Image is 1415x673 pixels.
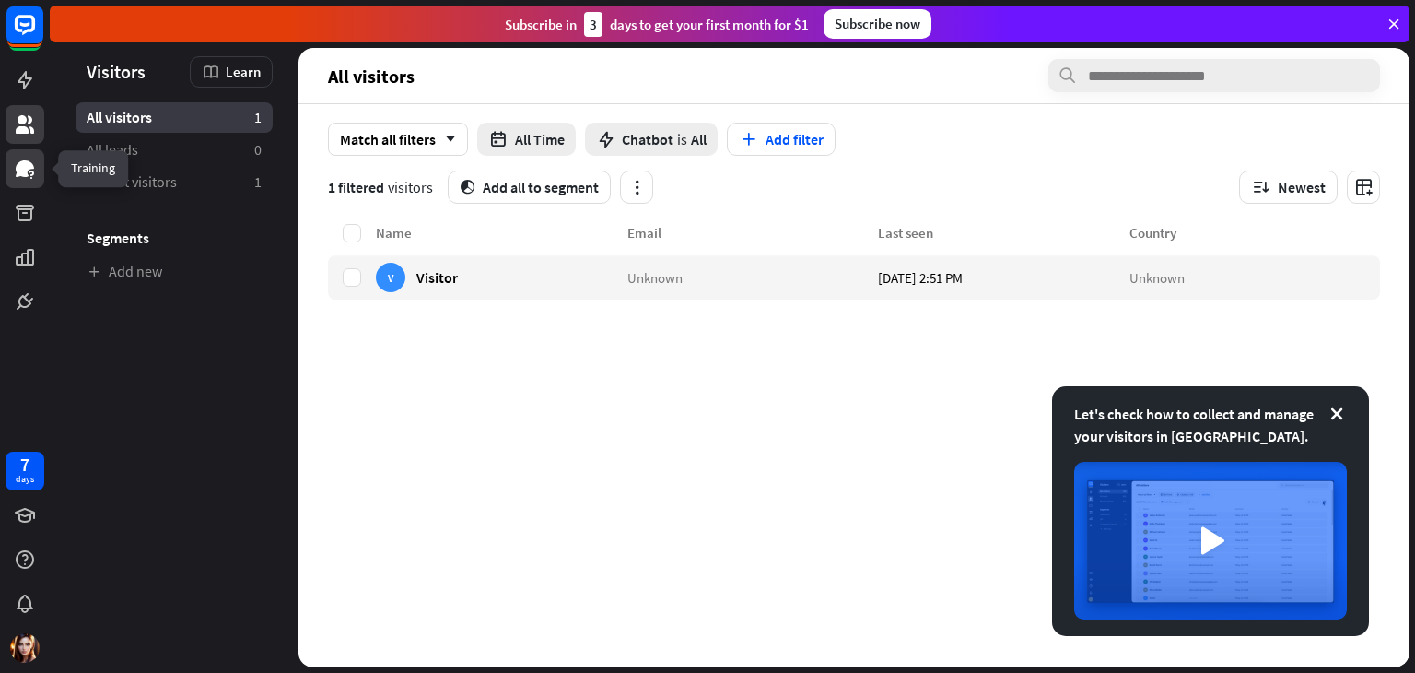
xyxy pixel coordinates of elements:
[328,178,384,196] span: 1 filtered
[584,12,602,37] div: 3
[1074,462,1347,620] img: image
[416,268,458,286] span: Visitor
[76,229,273,247] h3: Segments
[691,130,707,148] span: All
[87,61,146,82] span: Visitors
[622,130,673,148] span: Chatbot
[376,224,627,242] div: Name
[824,9,931,39] div: Subscribe now
[505,12,809,37] div: Subscribe in days to get your first month for $1
[6,452,44,490] a: 7 days
[87,172,177,192] span: Recent visitors
[436,134,456,145] i: arrow_down
[627,268,683,286] span: Unknown
[254,172,262,192] aside: 1
[727,123,836,156] button: Add filter
[76,167,273,197] a: Recent visitors 1
[254,108,262,127] aside: 1
[1074,403,1347,447] div: Let's check how to collect and manage your visitors in [GEOGRAPHIC_DATA].
[376,263,405,292] div: V
[87,108,152,127] span: All visitors
[87,140,138,159] span: All leads
[448,171,611,204] button: segmentAdd all to segment
[878,268,963,286] span: [DATE] 2:51 PM
[16,473,34,486] div: days
[15,7,70,63] button: Open LiveChat chat widget
[878,224,1129,242] div: Last seen
[477,123,576,156] button: All Time
[76,256,273,287] a: Add new
[328,123,468,156] div: Match all filters
[226,63,261,80] span: Learn
[1129,268,1185,286] span: Unknown
[460,180,475,195] i: segment
[388,178,433,196] span: visitors
[328,65,415,87] span: All visitors
[1129,224,1381,242] div: Country
[76,135,273,165] a: All leads 0
[254,140,262,159] aside: 0
[20,456,29,473] div: 7
[677,130,687,148] span: is
[627,224,879,242] div: Email
[1239,171,1338,204] button: Newest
